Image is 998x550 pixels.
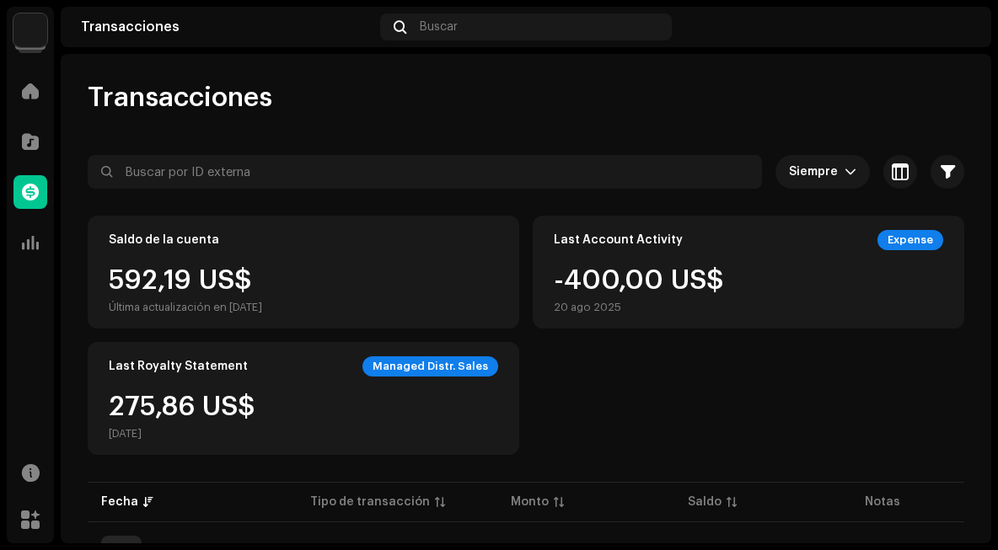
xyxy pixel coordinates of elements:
div: Expense [877,230,943,250]
span: Transacciones [88,81,272,115]
div: Monto [511,494,549,510]
div: Fecha [101,494,138,510]
div: 20 ago 2025 [554,301,724,314]
div: Last Account Activity [554,233,683,247]
div: Transacciones [81,20,373,34]
img: 4d5a508c-c80f-4d99-b7fb-82554657661d [13,13,47,47]
div: Saldo de la cuenta [109,233,219,247]
div: Managed Distr. Sales [362,356,498,376]
div: Saldo [688,494,722,510]
div: Last Royalty Statement [109,360,248,373]
div: [DATE] [109,427,255,441]
span: Buscar [420,20,458,34]
div: Tipo de transacción [310,494,430,510]
span: Siempre [789,155,845,189]
div: Última actualización en [DATE] [109,301,262,314]
img: bb000c00-5e0e-483e-ae43-580e9d876302 [944,13,971,40]
div: dropdown trigger [845,155,856,189]
input: Buscar por ID externa [88,155,762,189]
